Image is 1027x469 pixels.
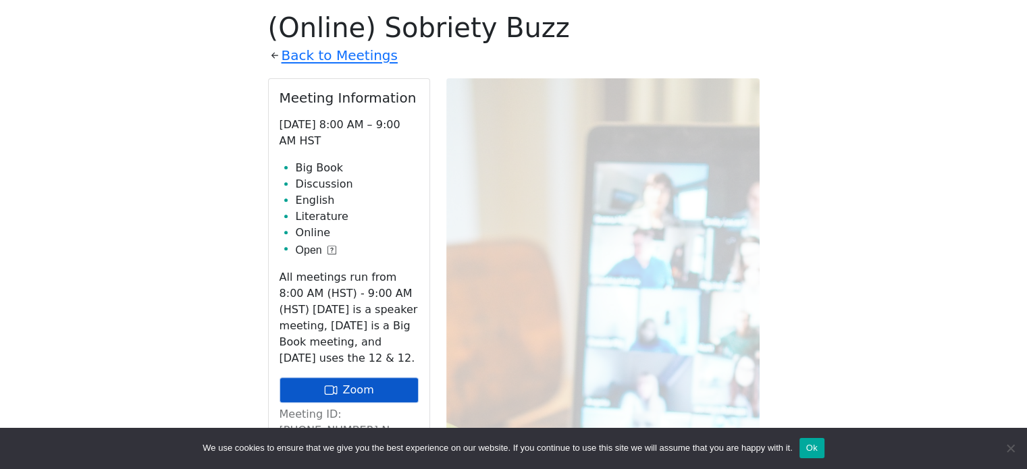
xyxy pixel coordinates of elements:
button: Open [296,242,336,258]
h2: Meeting Information [280,90,419,106]
li: Online [296,225,419,241]
h1: (Online) Sobriety Buzz [268,11,760,44]
span: We use cookies to ensure that we give you the best experience on our website. If you continue to ... [203,441,792,455]
li: Discussion [296,176,419,192]
p: All meetings run from 8:00 AM (HST) - 9:00 AM (HST) [DATE] is a speaker meeting, [DATE] is a Big ... [280,269,419,366]
li: Literature [296,209,419,225]
a: Back to Meetings [282,44,398,67]
p: Meeting ID: [PHONE_NUMBER] No Passcode Needed [280,406,419,455]
span: No [1003,441,1017,455]
li: Big Book [296,160,419,176]
p: [DATE] 8:00 AM – 9:00 AM HST [280,117,419,149]
a: Zoom [280,377,419,403]
li: English [296,192,419,209]
button: Ok [799,438,824,458]
span: Open [296,242,322,258]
